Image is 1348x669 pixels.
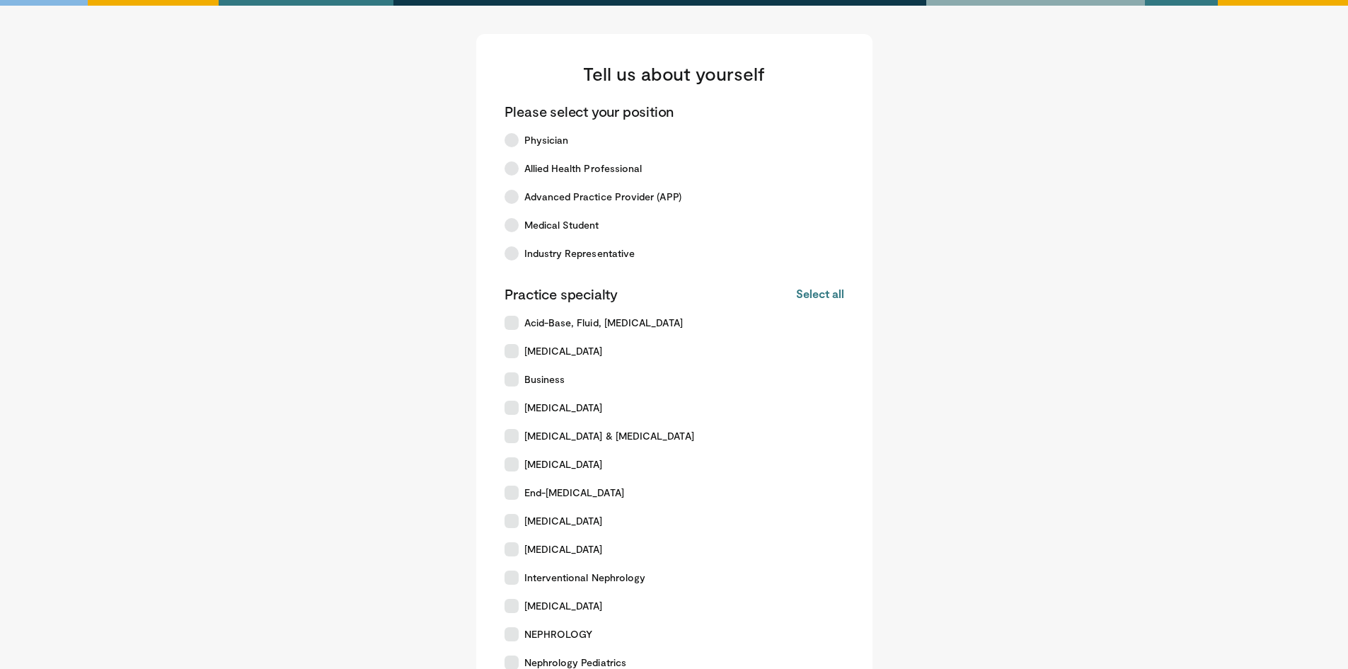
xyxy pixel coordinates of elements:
[524,190,681,204] span: Advanced Practice Provider (APP)
[505,285,618,303] p: Practice specialty
[524,627,593,641] span: NEPHROLOGY
[505,102,674,120] p: Please select your position
[524,542,603,556] span: [MEDICAL_DATA]
[524,372,565,387] span: Business
[524,599,603,613] span: [MEDICAL_DATA]
[524,344,603,358] span: [MEDICAL_DATA]
[796,286,843,302] button: Select all
[524,514,603,528] span: [MEDICAL_DATA]
[524,218,599,232] span: Medical Student
[524,161,643,176] span: Allied Health Professional
[505,62,844,85] h3: Tell us about yourself
[524,429,694,443] span: [MEDICAL_DATA] & [MEDICAL_DATA]
[524,133,569,147] span: Physician
[524,401,603,415] span: [MEDICAL_DATA]
[524,571,646,585] span: Interventional Nephrology
[524,457,603,471] span: [MEDICAL_DATA]
[524,316,683,330] span: Acid-Base, Fluid, [MEDICAL_DATA]
[524,246,635,261] span: Industry Representative
[524,486,624,500] span: End-[MEDICAL_DATA]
